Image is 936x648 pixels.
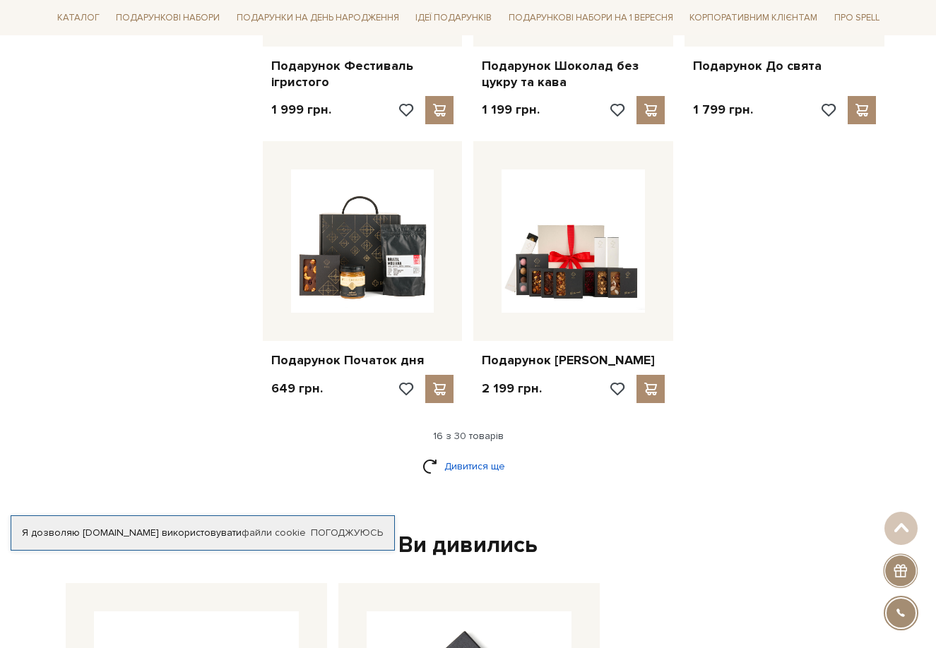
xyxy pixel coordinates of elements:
a: Подарунок [PERSON_NAME] [482,352,665,368]
p: 649 грн. [271,380,323,397]
a: Подарунок До свята [693,58,876,74]
a: Дивитися ще [422,454,514,479]
a: файли cookie [242,527,306,539]
a: Ідеї подарунків [410,7,497,29]
p: 1 799 грн. [693,102,753,118]
div: Ви дивились [60,531,877,560]
div: 16 з 30 товарів [46,430,891,443]
a: Подарунки на День народження [231,7,405,29]
a: Подарунок Початок дня [271,352,454,368]
div: Я дозволяю [DOMAIN_NAME] використовувати [11,527,394,539]
a: Каталог [52,7,105,29]
a: Погоджуюсь [311,527,383,539]
a: Подарунок Фестиваль ігристого [271,58,454,91]
p: 1 199 грн. [482,102,540,118]
a: Про Spell [829,7,885,29]
a: Подарунок Шоколад без цукру та кава [482,58,665,91]
a: Корпоративним клієнтам [684,6,823,30]
p: 1 999 грн. [271,102,331,118]
a: Подарункові набори [110,7,225,29]
p: 2 199 грн. [482,380,542,397]
a: Подарункові набори на 1 Вересня [503,6,679,30]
